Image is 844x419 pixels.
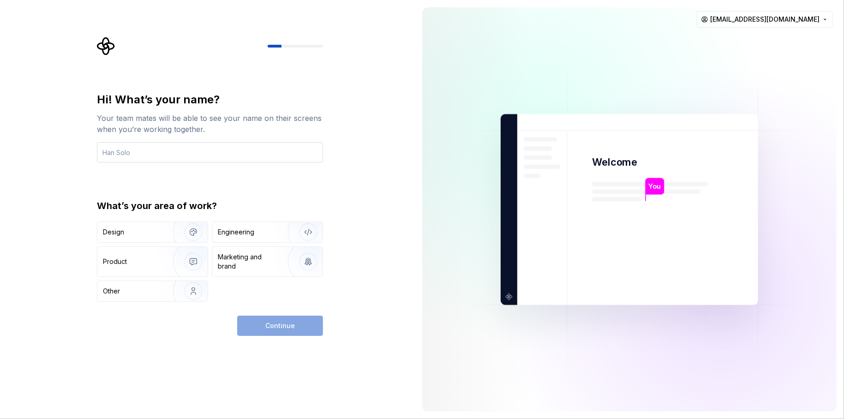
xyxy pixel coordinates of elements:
[97,37,115,55] svg: Supernova Logo
[103,227,124,237] div: Design
[218,227,254,237] div: Engineering
[710,15,820,24] span: [EMAIL_ADDRESS][DOMAIN_NAME]
[103,287,120,296] div: Other
[697,11,833,28] button: [EMAIL_ADDRESS][DOMAIN_NAME]
[97,113,323,135] div: Your team mates will be able to see your name on their screens when you’re working together.
[648,181,661,192] p: You
[97,199,323,212] div: What’s your area of work?
[97,92,323,107] div: Hi! What’s your name?
[592,156,637,169] p: Welcome
[97,142,323,162] input: Han Solo
[218,252,280,271] div: Marketing and brand
[103,257,127,266] div: Product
